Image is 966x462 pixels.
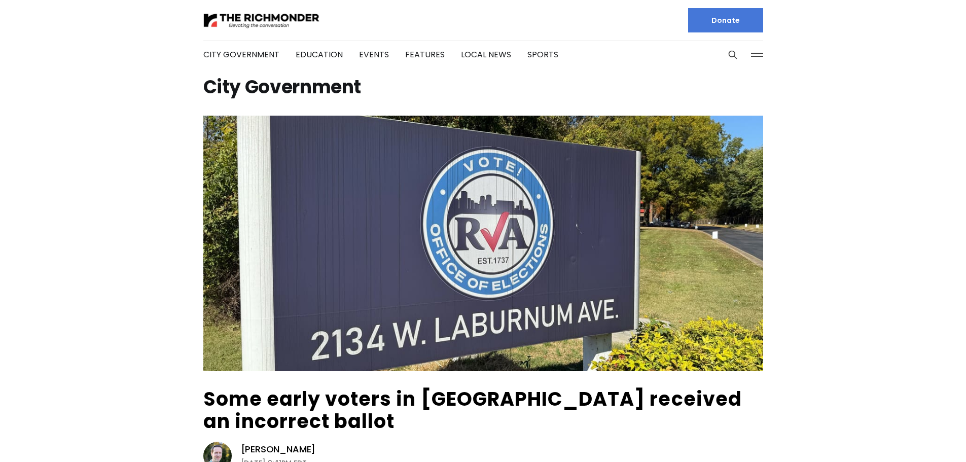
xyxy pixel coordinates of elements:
a: Sports [527,49,558,60]
a: Local News [461,49,511,60]
a: [PERSON_NAME] [241,443,316,455]
img: Some early voters in Richmond received an incorrect ballot [203,116,763,371]
a: City Government [203,49,279,60]
button: Search this site [725,47,740,62]
a: Features [405,49,445,60]
a: Some early voters in [GEOGRAPHIC_DATA] received an incorrect ballot [203,385,742,435]
a: Education [296,49,343,60]
img: The Richmonder [203,12,320,29]
h1: City Government [203,79,763,95]
iframe: portal-trigger [880,412,966,462]
a: Events [359,49,389,60]
a: Donate [688,8,763,32]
